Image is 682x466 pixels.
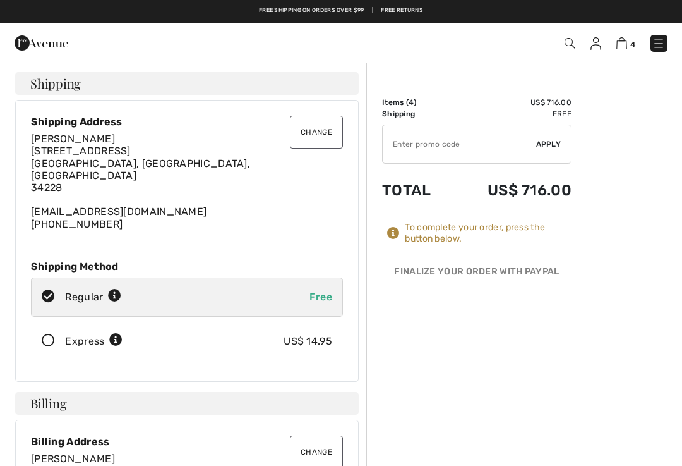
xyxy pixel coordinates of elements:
div: Shipping Method [31,261,343,273]
button: Change [290,116,343,149]
span: Free [309,291,332,303]
a: [PHONE_NUMBER] [31,218,123,230]
div: Billing Address [31,436,343,448]
span: Shipping [30,77,81,90]
a: Free Returns [381,6,423,15]
span: 4 [630,40,635,49]
td: Items ( ) [382,97,452,108]
td: Total [382,169,452,212]
div: Regular [65,290,121,305]
img: My Info [590,37,601,50]
a: 1ère Avenue [15,36,68,48]
span: 4 [409,98,414,107]
img: Shopping Bag [616,37,627,49]
img: Search [565,38,575,49]
div: [EMAIL_ADDRESS][DOMAIN_NAME] [31,133,343,230]
div: Shipping Address [31,116,343,128]
span: [PERSON_NAME] [31,133,115,145]
span: Apply [536,138,561,150]
div: Finalize Your Order with PayPal [382,265,571,284]
td: US$ 716.00 [452,169,571,212]
span: | [372,6,373,15]
input: Promo code [383,125,536,163]
td: US$ 716.00 [452,97,571,108]
div: To complete your order, press the button below. [405,222,571,245]
img: Menu [652,37,665,50]
div: Express [65,334,123,349]
span: [PERSON_NAME] [31,453,115,465]
img: 1ère Avenue [15,30,68,56]
a: Free shipping on orders over $99 [259,6,364,15]
a: 4 [616,35,635,51]
td: Free [452,108,571,120]
div: US$ 14.95 [284,334,332,349]
span: [STREET_ADDRESS] [GEOGRAPHIC_DATA], [GEOGRAPHIC_DATA], [GEOGRAPHIC_DATA] 34228 [31,145,250,193]
span: Billing [30,397,66,410]
td: Shipping [382,108,452,120]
